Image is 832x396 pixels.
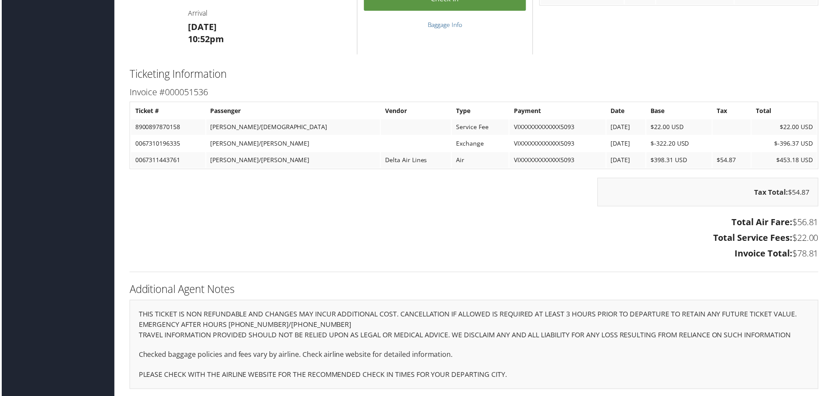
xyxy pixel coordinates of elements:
h2: Ticketing Information [128,67,820,82]
td: [DATE] [607,120,647,136]
p: PLEASE CHECK WITH THE AIRLINE WEBSITE FOR THE RECOMMENDED CHECK IN TIMES FOR YOUR DEPARTING CITY. [138,371,811,382]
th: Vendor [381,103,451,119]
td: $-322.20 USD [647,136,713,152]
td: 0067311443761 [130,153,205,169]
h3: $56.81 [128,217,820,230]
strong: Invoice Total: [736,249,794,260]
td: $22.00 USD [753,120,819,136]
strong: Total Air Fare: [733,217,794,229]
td: 0067310196335 [130,136,205,152]
td: VIXXXXXXXXXXXX5093 [510,136,606,152]
th: Passenger [205,103,380,119]
div: THIS TICKET IS NON REFUNDABLE AND CHANGES MAY INCUR ADDITIONAL COST. CANCELLATION IF ALLOWED IS R... [128,301,820,391]
td: Exchange [452,136,509,152]
strong: Total Service Fees: [715,233,794,245]
td: [DATE] [607,136,647,152]
strong: 10:52pm [187,33,223,45]
td: Air [452,153,509,169]
td: $398.31 USD [647,153,713,169]
td: [DATE] [607,153,647,169]
th: Payment [510,103,606,119]
td: VIXXXXXXXXXXXX5093 [510,120,606,136]
h3: $78.81 [128,249,820,261]
th: Total [753,103,819,119]
td: [PERSON_NAME]/[DEMOGRAPHIC_DATA] [205,120,380,136]
td: $-396.37 USD [753,136,819,152]
td: 8900897870158 [130,120,205,136]
td: [PERSON_NAME]/[PERSON_NAME] [205,153,380,169]
td: Service Fee [452,120,509,136]
th: Base [647,103,713,119]
td: Delta Air Lines [381,153,451,169]
p: TRAVEL INFORMATION PROVIDED SHOULD NOT BE RELIED UPON AS LEGAL OR MEDICAL ADVICE. WE DISCLAIM ANY... [138,331,811,343]
td: $22.00 USD [647,120,713,136]
div: $54.87 [598,179,820,207]
strong: [DATE] [187,21,216,33]
h2: Additional Agent Notes [128,283,820,298]
th: Type [452,103,509,119]
a: Baggage Info [428,21,463,29]
th: Ticket # [130,103,205,119]
p: Checked baggage policies and fees vary by airline. Check airline website for detailed information. [138,351,811,362]
td: $453.18 USD [753,153,819,169]
strong: Tax Total: [756,188,790,198]
th: Date [607,103,647,119]
th: Tax [714,103,753,119]
h4: Arrival [187,8,350,18]
h3: $22.00 [128,233,820,245]
td: $54.87 [714,153,753,169]
h3: Invoice #000051536 [128,87,820,99]
td: [PERSON_NAME]/[PERSON_NAME] [205,136,380,152]
td: VIXXXXXXXXXXXX5093 [510,153,606,169]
